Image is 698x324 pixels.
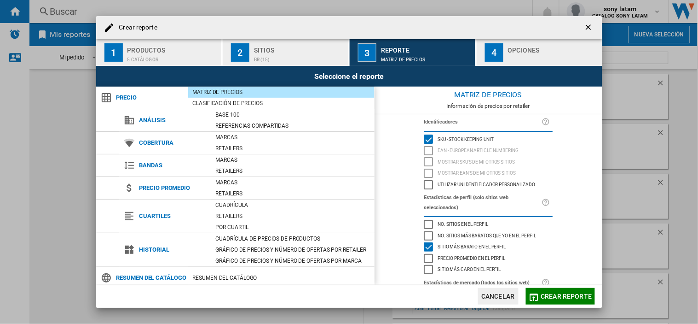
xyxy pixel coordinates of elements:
md-checkbox: Utilizar un identificador personalizado [424,179,553,190]
div: Retailers [211,166,375,176]
span: Precio [112,91,188,104]
md-checkbox: Mostrar EAN's de mi otros sitios [424,168,553,179]
label: Identificadores [424,117,542,127]
button: Crear reporte [526,288,595,305]
div: Matriz de precios [375,87,602,103]
md-checkbox: Mostrar SKU'S de mi otros sitios [424,156,553,168]
div: Clasificación de precios [188,99,375,108]
span: Resumen del catálogo [112,271,188,284]
span: Bandas [135,159,211,172]
span: Sitio más caro en el perfil [438,265,501,272]
div: Cuadrícula de precios de productos [211,234,375,243]
span: Cobertura [135,136,211,149]
md-checkbox: Precio promedio en el perfil [424,253,553,264]
span: Precio promedio en el perfil [438,254,505,261]
span: Historial [135,243,211,256]
div: Seleccione el reporte [96,66,602,87]
button: 1 Productos 5 catálogos [96,39,223,66]
div: Gráfico de precios y número de ofertas por marca [211,256,375,265]
button: 3 Reporte Matriz de precios [350,39,476,66]
div: 3 [358,43,376,62]
div: Matriz de precios [381,53,472,62]
span: Utilizar un identificador personalizado [438,181,535,187]
span: No. sitios en el perfil [438,220,488,227]
span: No. sitios más baratos que yo en el perfil [438,232,536,238]
md-checkbox: Sitio más caro en el perfil [424,264,553,276]
span: Cuartiles [135,210,211,223]
md-checkbox: EAN - European Article Numbering [424,145,553,157]
span: Crear reporte [541,293,592,300]
div: Retailers [211,144,375,153]
span: Análisis [135,114,211,127]
span: EAN - European Article Numbering [438,147,519,153]
div: Marcas [211,133,375,142]
md-checkbox: No. sitios más baratos que yo en el perfil [424,230,553,242]
md-checkbox: No. sitios en el perfil [424,219,553,230]
div: Por cuartil [211,223,375,232]
button: 2 Sitios BR (15) [223,39,349,66]
span: Mostrar EAN's de mi otros sitios [438,169,516,176]
button: getI18NText('BUTTONS.CLOSE_DIALOG') [580,18,599,37]
div: Base 100 [211,110,375,119]
div: Marcas [211,178,375,187]
button: Cancelar [478,288,519,305]
ng-md-icon: getI18NText('BUTTONS.CLOSE_DIALOG') [584,23,595,34]
div: Gráfico de precios y número de ofertas por retailer [211,245,375,254]
div: BR (15) [254,53,345,62]
div: 2 [231,43,249,62]
div: Sitios [254,43,345,53]
span: SKU - Stock Keeping Unit [438,135,494,142]
label: Estadísticas de perfil (solo sitios web seleccionados) [424,193,542,213]
div: Referencias compartidas [211,121,375,130]
span: Mostrar SKU'S de mi otros sitios [438,158,515,165]
button: 4 Opciones [477,39,602,66]
div: Retailers [211,212,375,221]
md-checkbox: SKU - Stock Keeping Unit [424,134,553,145]
div: 5 catálogos [127,53,218,62]
div: Retailers [211,189,375,198]
span: Precio promedio [135,182,211,194]
div: Cuadrícula [211,200,375,210]
div: Marcas [211,155,375,165]
div: Opciones [508,43,599,53]
label: Estadísticas de mercado (todos los sitios web) [424,278,542,288]
div: Reporte [381,43,472,53]
div: Resumen del catálogo [188,273,375,283]
div: 4 [485,43,503,62]
span: Sitio más barato en el perfil [438,243,506,249]
md-checkbox: Sitio más barato en el perfil [424,242,553,253]
div: Productos [127,43,218,53]
div: Información de precios por retailer [375,103,602,109]
div: 1 [104,43,123,62]
div: Matriz de precios [188,88,375,97]
h4: Crear reporte [115,23,157,32]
